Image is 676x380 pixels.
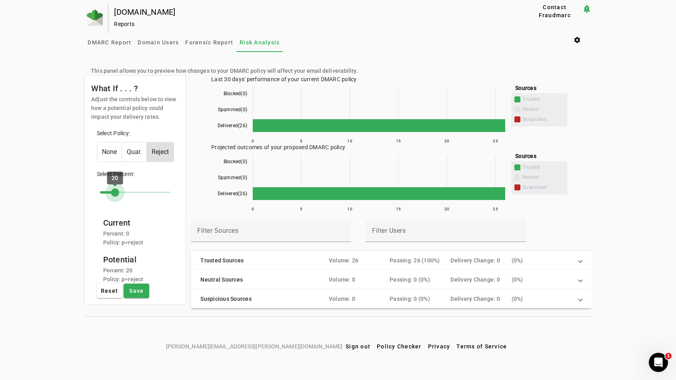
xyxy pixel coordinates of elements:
mat-expansion-panel-header: Neutral SourcesVolume: 0Passing: 0 (0%)Delivery Change: 0(0%) [191,270,591,289]
mat-panel-title: Neutral Sources [200,276,322,284]
img: Fraudmarc Logo [87,10,103,26]
div: [DOMAIN_NAME] [114,8,502,16]
span: Sign out [346,343,370,350]
mat-expansion-panel-header: Trusted SourcesVolume: 26Passing: 26 (100%)Delivery Change: 0(0%) [191,251,591,270]
span: [PERSON_NAME][EMAIL_ADDRESS][PERSON_NAME][DOMAIN_NAME] [166,342,342,351]
div: Last 30 days' performance of your current DMARC policy [211,75,571,143]
button: Reset [97,284,122,298]
div: Passing: 0 (0%) [390,295,450,303]
text: 10 [348,207,353,211]
div: Passing: 26 (100%) [390,256,450,264]
span: Risk Analysis [240,40,280,45]
a: Risk Analysis [236,33,283,52]
a: DMARC Report [84,33,134,52]
text: 0 [252,207,254,211]
a: Domain Users [134,33,182,52]
button: Terms of Service [453,339,510,354]
span: Sources [515,153,536,159]
div: Volume: 0 [329,295,390,303]
mat-card-title: Current [103,216,144,229]
span: Forensic Report [185,40,233,45]
text: Blocked(0) [224,159,248,164]
span: Trusted [514,166,564,172]
text: Spammed(0) [218,175,248,180]
mat-card-title: What If . . . ? [91,82,179,95]
text: 10 [348,139,353,143]
span: Domain Users [138,40,179,45]
span: Suspicious [514,186,564,192]
span: Suspicious [514,118,564,124]
button: Policy Checker [374,339,425,354]
text: Delivered(26) [218,191,247,196]
mat-label: Filter Sources [197,227,238,234]
span: Neutral [522,174,564,180]
mat-card-subtitle: Percent: 0 Policy: p=reject [103,229,144,247]
mat-icon: notification_important [582,4,592,14]
button: Privacy [425,339,454,354]
path: Delivered(26) Trusted 26 [253,187,505,200]
mat-card-subtitle: Adjust the controls below to view how a potential policy could impact your delivery rates. [91,95,179,121]
mat-panel-title: Trusted Sources [200,256,322,264]
span: 1 [665,353,672,359]
span: Trusted [514,98,564,104]
div: Delivery Change: 0 [450,295,511,303]
text: 5 [300,207,302,211]
button: Save [124,284,149,298]
text: Blocked(0) [224,91,248,96]
text: 15 [396,207,401,211]
text: 25 [493,139,498,143]
button: Reject [147,142,174,162]
text: Delivered(26) [218,123,247,128]
div: Projected outcomes of your proposed DMARC policy [211,143,571,211]
span: Contact Fraudmarc [531,3,579,19]
span: Suspicious [522,184,564,190]
span: Neutral [514,108,564,114]
span: Privacy [428,343,450,350]
span: Terms of Service [456,343,507,350]
a: Forensic Report [182,33,236,52]
span: Neutral [514,176,564,182]
text: 0 [252,139,254,143]
div: Delivery Change: 0 [450,276,511,284]
mat-card-subtitle: Percent: 20 Policy: p=reject [103,266,144,284]
span: Save [129,287,144,295]
span: DMARC Report [88,40,131,45]
text: 20 [444,207,450,211]
iframe: Intercom live chat [649,353,668,372]
div: ( 0%) [512,276,572,284]
span: Trusted [522,164,564,170]
button: Contact Fraudmarc [528,4,582,18]
mat-expansion-panel-header: Suspicious SourcesVolume: 0Passing: 0 (0%)Delivery Change: 0(0%) [191,289,591,308]
div: Passing: 0 (0%) [390,276,450,284]
path: Delivered(26) Trusted 26 [253,119,505,132]
div: Volume: 26 [329,256,390,264]
div: ( 0%) [512,256,572,264]
span: Sources [515,85,536,91]
mat-label: Filter Users [372,227,406,234]
span: Reset [101,287,118,295]
button: None [97,142,122,162]
span: 20 [112,174,118,182]
mat-card-subtitle: This panel allows you to preview how changes to your DMARC policy will affect your email delivera... [91,66,358,75]
text: 5 [300,139,302,143]
p: Select Policy: [97,129,174,137]
mat-panel-title: Suspicious Sources [200,295,322,303]
text: 20 [444,139,450,143]
span: Trusted [522,96,564,102]
mat-card-title: Potential [103,253,144,266]
div: Volume: 0 [329,276,390,284]
text: Spammed(0) [218,107,248,112]
div: Delivery Change: 0 [450,256,511,264]
text: 25 [493,207,498,211]
button: Sign out [342,339,374,354]
span: Policy Checker [377,343,422,350]
div: Reports [114,20,502,28]
text: 15 [396,139,401,143]
button: Quar. [122,142,146,162]
span: Suspicious [522,116,564,122]
span: Neutral [522,106,564,112]
div: ( 0%) [512,295,572,303]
